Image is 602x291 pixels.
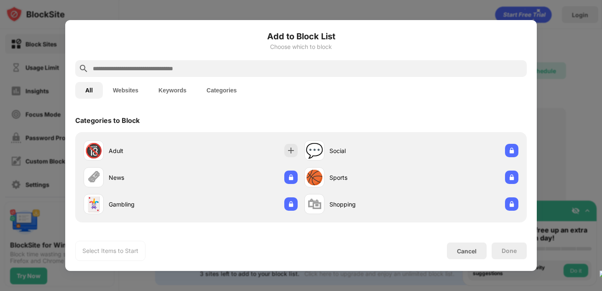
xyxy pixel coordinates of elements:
div: Categories to Block [75,116,140,125]
button: Categories [196,82,247,99]
div: News [109,173,191,182]
button: Keywords [148,82,196,99]
div: Done [502,248,517,254]
div: Select Items to Start [82,247,138,255]
button: Websites [103,82,148,99]
img: search.svg [79,64,89,74]
div: Sports [329,173,411,182]
div: 🃏 [85,196,102,213]
div: 💬 [306,142,323,159]
div: Shopping [329,200,411,209]
div: Cancel [457,248,477,255]
div: 🔞 [85,142,102,159]
div: 🏀 [306,169,323,186]
h6: Add to Block List [75,30,527,43]
div: 🗞 [87,169,101,186]
div: Gambling [109,200,191,209]
div: Choose which to block [75,43,527,50]
div: 🛍 [307,196,321,213]
div: Social [329,146,411,155]
div: Adult [109,146,191,155]
button: All [75,82,103,99]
